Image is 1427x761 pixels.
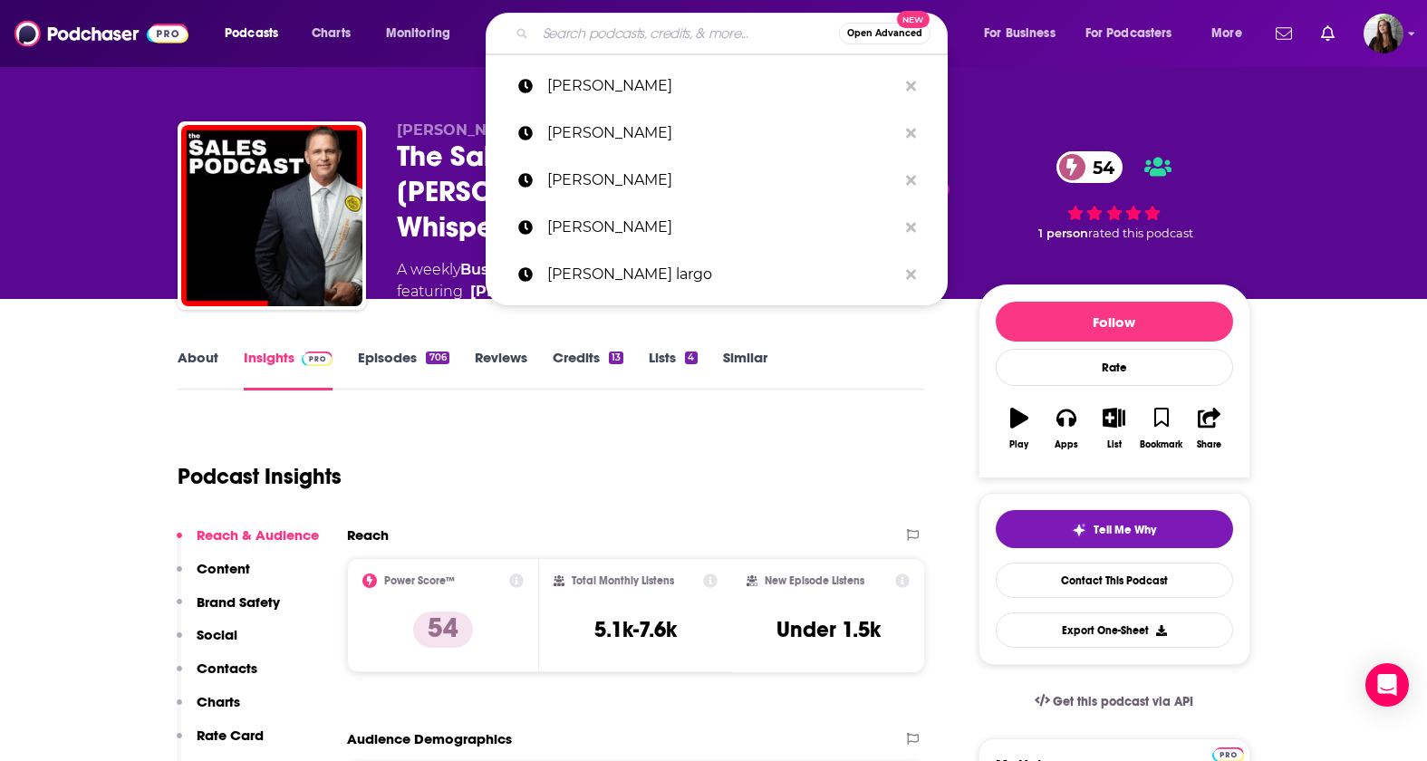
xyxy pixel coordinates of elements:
[302,352,333,366] img: Podchaser Pro
[1364,14,1403,53] img: User Profile
[177,593,280,627] button: Brand Safety
[1199,19,1265,48] button: open menu
[177,727,264,760] button: Rate Card
[547,157,897,204] p: wes shaeffer
[197,626,237,643] p: Social
[547,63,897,110] p: wes schaeffer
[547,110,897,157] p: wes shcaeffer
[1009,439,1028,450] div: Play
[197,727,264,744] p: Rate Card
[1314,18,1342,49] a: Show notifications dropdown
[847,29,922,38] span: Open Advanced
[486,251,948,298] a: [PERSON_NAME] largo
[244,349,333,390] a: InsightsPodchaser Pro
[197,693,240,710] p: Charts
[723,349,767,390] a: Similar
[1090,396,1137,461] button: List
[1088,226,1193,240] span: rated this podcast
[996,563,1233,598] a: Contact This Podcast
[347,526,389,544] h2: Reach
[1055,439,1078,450] div: Apps
[486,110,948,157] a: [PERSON_NAME]
[979,121,1250,270] div: 54 1 personrated this podcast
[1107,439,1122,450] div: List
[1365,663,1409,707] div: Open Intercom Messenger
[486,63,948,110] a: [PERSON_NAME]
[1056,151,1123,183] a: 54
[197,526,319,544] p: Reach & Audience
[685,352,697,364] div: 4
[765,574,864,587] h2: New Episode Listens
[212,19,302,48] button: open menu
[996,396,1043,461] button: Play
[177,660,257,693] button: Contacts
[470,281,600,303] a: Wes Schaeffer
[384,574,455,587] h2: Power Score™
[1364,14,1403,53] button: Show profile menu
[178,463,342,490] h1: Podcast Insights
[347,730,512,747] h2: Audience Demographics
[225,21,278,46] span: Podcasts
[1094,523,1156,537] span: Tell Me Why
[197,560,250,577] p: Content
[177,526,319,560] button: Reach & Audience
[486,157,948,204] a: [PERSON_NAME]
[486,204,948,251] a: [PERSON_NAME]
[553,349,623,390] a: Credits13
[971,19,1078,48] button: open menu
[397,281,819,303] span: featuring
[572,574,674,587] h2: Total Monthly Listens
[1053,694,1193,709] span: Get this podcast via API
[1020,679,1209,724] a: Get this podcast via API
[996,612,1233,648] button: Export One-Sheet
[373,19,474,48] button: open menu
[300,19,362,48] a: Charts
[594,616,677,643] h3: 5.1k-7.6k
[535,19,839,48] input: Search podcasts, credits, & more...
[358,349,448,390] a: Episodes706
[413,612,473,648] p: 54
[547,204,897,251] p: david heacock
[14,16,188,51] img: Podchaser - Follow, Share and Rate Podcasts
[1075,151,1123,183] span: 54
[177,693,240,727] button: Charts
[1140,439,1182,450] div: Bookmark
[1268,18,1299,49] a: Show notifications dropdown
[197,660,257,677] p: Contacts
[1138,396,1185,461] button: Bookmark
[178,349,218,390] a: About
[996,302,1233,342] button: Follow
[1072,523,1086,537] img: tell me why sparkle
[197,593,280,611] p: Brand Safety
[312,21,351,46] span: Charts
[397,259,819,303] div: A weekly podcast
[984,21,1056,46] span: For Business
[996,349,1233,386] div: Rate
[426,352,448,364] div: 706
[177,626,237,660] button: Social
[1038,226,1088,240] span: 1 person
[1043,396,1090,461] button: Apps
[547,251,897,298] p: amberly largo
[897,11,930,28] span: New
[1211,21,1242,46] span: More
[460,261,526,278] a: Business
[397,121,526,139] span: [PERSON_NAME]
[649,349,697,390] a: Lists4
[1085,21,1172,46] span: For Podcasters
[1197,439,1221,450] div: Share
[776,616,881,643] h3: Under 1.5k
[177,560,250,593] button: Content
[609,352,623,364] div: 13
[503,13,965,54] div: Search podcasts, credits, & more...
[1185,396,1232,461] button: Share
[181,125,362,306] img: The Sales Podcast With Wes Schaeffer, The Sales Whisperer®
[839,23,930,44] button: Open AdvancedNew
[1074,19,1199,48] button: open menu
[475,349,527,390] a: Reviews
[1364,14,1403,53] span: Logged in as bnmartinn
[386,21,450,46] span: Monitoring
[996,510,1233,548] button: tell me why sparkleTell Me Why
